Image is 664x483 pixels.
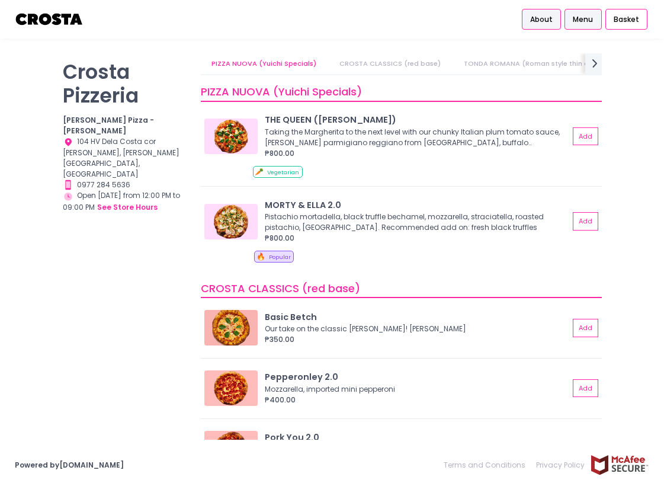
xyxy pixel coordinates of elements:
a: Powered by[DOMAIN_NAME] [15,460,124,470]
a: Terms and Conditions [444,455,531,476]
div: ₱800.00 [265,148,569,159]
div: 104 HV Dela Costa cor [PERSON_NAME], [PERSON_NAME][GEOGRAPHIC_DATA], [GEOGRAPHIC_DATA] [63,136,187,180]
span: Menu [573,14,593,25]
button: see store hours [97,201,158,213]
div: MORTY & ELLA 2.0 [265,199,569,212]
div: Pistachio mortadella, black truffle bechamel, mozzarella, straciatella, roasted pistachio, [GEOGR... [265,212,565,233]
button: Add [573,319,598,337]
span: About [530,14,553,25]
div: ₱350.00 [265,334,569,345]
button: Add [573,127,598,145]
img: Pepperonley 2.0 [204,370,258,406]
span: 🔥 [256,251,265,261]
button: Add [573,212,598,230]
img: THE QUEEN (Margherita) [204,119,258,154]
b: [PERSON_NAME] Pizza - [PERSON_NAME] [63,115,154,136]
a: About [522,9,561,30]
div: THE QUEEN ([PERSON_NAME]) [265,114,569,127]
div: Taking the Margherita to the next level with our chunky Italian plum tomato sauce, [PERSON_NAME] ... [265,127,565,148]
div: Mozzarella, imported mini pepperoni [265,384,565,395]
span: PIZZA NUOVA (Yuichi Specials) [201,84,362,99]
span: Basket [614,14,639,25]
a: TONDA ROMANA (Roman style thin crust) [453,53,615,74]
img: Basic Betch [204,310,258,346]
a: Menu [564,9,601,30]
div: Pepperonley 2.0 [265,371,569,384]
div: ₱400.00 [265,395,569,405]
a: PIZZA NUOVA (Yuichi Specials) [201,53,327,74]
a: Privacy Policy [531,455,590,476]
span: 🥕 [255,167,264,177]
img: mcafee-secure [590,455,649,475]
img: MORTY & ELLA 2.0 [204,204,258,239]
div: ₱800.00 [265,233,569,244]
div: Basic Betch [265,311,569,324]
div: Pork You 2.0 [265,431,569,444]
img: logo [15,9,84,30]
span: CROSTA CLASSICS (red base) [201,280,360,295]
span: Vegetarian [267,168,299,176]
button: Add [573,379,598,397]
div: 0977 284 5636 [63,180,187,191]
img: Pork You 2.0 [204,431,258,466]
a: CROSTA CLASSICS (red base) [329,53,451,74]
div: Our take on the classic [PERSON_NAME]! [PERSON_NAME] [265,324,565,334]
span: Popular [269,253,291,261]
div: Open [DATE] from 12:00 PM to 09:00 PM [63,190,187,213]
p: Crosta Pizzeria [63,60,187,108]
